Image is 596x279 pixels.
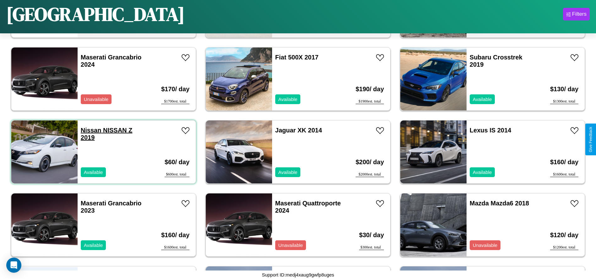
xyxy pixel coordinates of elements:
div: $ 1900 est. total [356,99,384,104]
p: Available [473,95,492,103]
a: Mazda Mazda6 2018 [470,200,529,207]
p: Unavailable [84,95,108,103]
h3: $ 160 / day [550,152,578,172]
a: Nissan NISSAN Z 2019 [81,127,133,141]
div: $ 600 est. total [165,172,189,177]
h1: [GEOGRAPHIC_DATA] [6,1,185,27]
div: Filters [572,11,587,17]
a: Maserati Grancabrio 2023 [81,200,141,214]
a: Fiat 500X 2017 [275,54,319,61]
div: Open Intercom Messenger [6,258,21,273]
div: $ 1700 est. total [161,99,189,104]
p: Support ID: medj4xaug9gwfp8uges [262,271,334,279]
p: Available [278,95,298,103]
div: Give Feedback [588,127,593,152]
p: Unavailable [473,241,497,249]
h3: $ 120 / day [550,225,578,245]
div: $ 1600 est. total [161,245,189,250]
div: $ 1200 est. total [550,245,578,250]
a: Lexus IS 2014 [470,127,511,134]
div: $ 1600 est. total [550,172,578,177]
h3: $ 160 / day [161,225,189,245]
h3: $ 170 / day [161,79,189,99]
p: Available [84,241,103,249]
a: Jaguar XK 2014 [275,127,322,134]
a: Maserati Grancabrio 2024 [81,54,141,68]
a: Subaru Crosstrek 2019 [470,54,522,68]
h3: $ 60 / day [165,152,189,172]
button: Filters [563,8,590,20]
p: Available [278,168,298,176]
h3: $ 130 / day [550,79,578,99]
p: Available [473,168,492,176]
p: Available [84,168,103,176]
div: $ 300 est. total [359,245,384,250]
h3: $ 200 / day [356,152,384,172]
h3: $ 30 / day [359,225,384,245]
div: $ 1300 est. total [550,99,578,104]
div: $ 2000 est. total [356,172,384,177]
p: Unavailable [278,241,303,249]
a: Maserati Quattroporte 2024 [275,200,341,214]
h3: $ 190 / day [356,79,384,99]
